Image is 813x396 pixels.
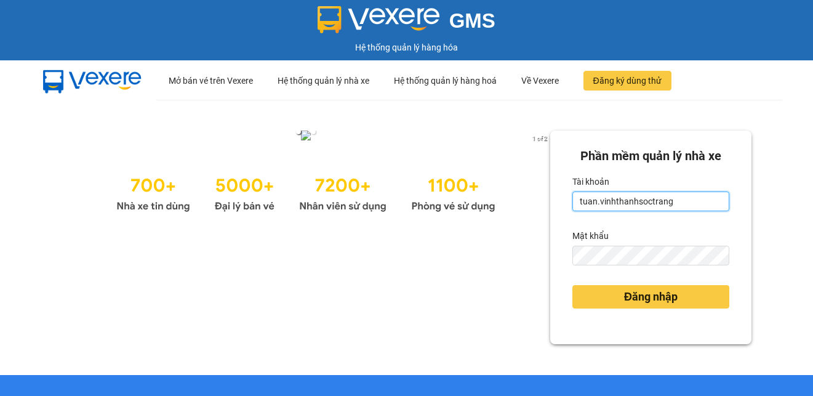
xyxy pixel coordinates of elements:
div: Mở bán vé trên Vexere [169,61,253,100]
div: Phần mềm quản lý nhà xe [572,147,729,166]
li: slide item 2 [311,129,316,134]
span: Đăng nhập [624,288,678,305]
button: previous slide / item [62,131,79,144]
img: mbUUG5Q.png [31,60,154,101]
img: Statistics.png [116,169,495,216]
span: GMS [449,9,495,32]
div: Về Vexere [521,61,559,100]
label: Tài khoản [572,172,609,192]
button: Đăng ký dùng thử [583,71,671,91]
p: 1 of 2 [529,131,550,147]
button: Đăng nhập [572,285,729,309]
a: GMS [318,18,495,28]
input: Tài khoản [572,192,729,211]
div: Hệ thống quản lý hàng hoá [394,61,497,100]
div: Hệ thống quản lý hàng hóa [3,41,810,54]
label: Mật khẩu [572,226,609,246]
li: slide item 1 [296,129,301,134]
img: logo 2 [318,6,439,33]
div: Hệ thống quản lý nhà xe [278,61,369,100]
input: Mật khẩu [572,246,729,265]
span: Đăng ký dùng thử [593,74,662,87]
button: next slide / item [533,131,550,144]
